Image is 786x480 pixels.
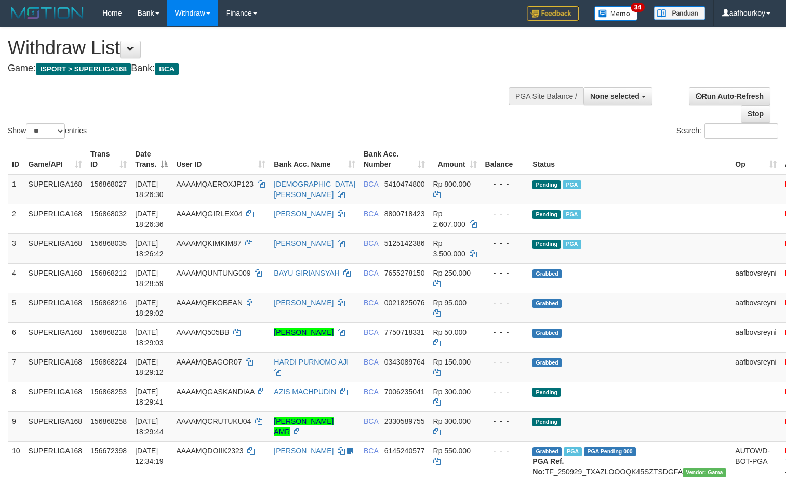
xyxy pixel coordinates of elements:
td: aafbovsreyni [731,263,780,293]
span: Copy 7006235041 to clipboard [384,387,425,396]
input: Search: [704,123,778,139]
td: 2 [8,204,24,233]
span: Grabbed [532,299,562,308]
span: AAAAMQ505BB [176,328,229,336]
span: Rp 3.500.000 [433,239,465,258]
div: - - - [485,179,525,189]
th: Bank Acc. Name: activate to sort column ascending [270,145,359,174]
span: BCA [364,417,378,425]
td: 9 [8,411,24,441]
select: Showentries [26,123,65,139]
a: [DEMOGRAPHIC_DATA][PERSON_NAME] [274,180,355,199]
a: Run Auto-Refresh [689,87,770,105]
label: Show entries [8,123,87,139]
span: Rp 800.000 [433,180,471,188]
a: HARDI PURNOMO AJI [274,358,349,366]
th: Status [528,145,731,174]
span: None selected [590,92,640,100]
span: Pending [532,240,561,249]
span: PGA Pending [584,447,636,456]
td: aafbovsreyni [731,322,780,352]
span: [DATE] 18:29:03 [135,328,164,347]
span: [DATE] 18:26:30 [135,180,164,199]
td: 7 [8,352,24,382]
a: [PERSON_NAME] AMR [274,417,334,436]
span: Marked by aafsoycanthlai [564,447,582,456]
div: - - - [485,327,525,338]
span: 156868212 [90,269,127,277]
span: BCA [364,239,378,248]
div: PGA Site Balance / [509,87,583,105]
span: Copy 0021825076 to clipboard [384,299,425,307]
span: Pending [532,180,561,189]
td: SUPERLIGA168 [24,233,87,263]
span: Copy 5410474800 to clipboard [384,180,425,188]
span: Grabbed [532,358,562,367]
div: - - - [485,297,525,308]
span: Marked by aafsoycanthlai [563,180,581,189]
span: BCA [364,358,378,366]
span: Copy 8800718423 to clipboard [384,210,425,218]
a: [PERSON_NAME] [274,299,334,307]
span: Pending [532,418,561,426]
th: Game/API: activate to sort column ascending [24,145,87,174]
label: Search: [676,123,778,139]
span: 156672398 [90,447,127,455]
span: AAAAMQGASKANDIAA [176,387,254,396]
span: Grabbed [532,447,562,456]
a: AZIS MACHPUDIN [274,387,336,396]
span: Rp 95.000 [433,299,467,307]
span: 156868027 [90,180,127,188]
span: BCA [364,210,378,218]
div: - - - [485,238,525,249]
td: SUPERLIGA168 [24,293,87,322]
span: Copy 5125142386 to clipboard [384,239,425,248]
span: AAAAMQBAGOR07 [176,358,242,366]
td: SUPERLIGA168 [24,204,87,233]
span: 156868224 [90,358,127,366]
h4: Game: Bank: [8,63,514,74]
span: Copy 0343089764 to clipboard [384,358,425,366]
span: [DATE] 18:28:59 [135,269,164,288]
span: BCA [364,328,378,336]
span: 156868035 [90,239,127,248]
span: 156868258 [90,417,127,425]
span: Copy 7750718331 to clipboard [384,328,425,336]
div: - - - [485,446,525,456]
span: 156868253 [90,387,127,396]
span: Rp 150.000 [433,358,471,366]
span: Pending [532,388,561,397]
span: BCA [364,299,378,307]
h1: Withdraw List [8,37,514,58]
td: aafbovsreyni [731,352,780,382]
th: Bank Acc. Number: activate to sort column ascending [359,145,429,174]
span: BCA [364,447,378,455]
span: Rp 300.000 [433,417,471,425]
a: BAYU GIRIANSYAH [274,269,339,277]
span: AAAAMQKIMKIM87 [176,239,241,248]
div: - - - [485,416,525,426]
th: Amount: activate to sort column ascending [429,145,481,174]
span: BCA [155,63,178,75]
span: [DATE] 18:26:36 [135,210,164,228]
span: Rp 250.000 [433,269,471,277]
span: Rp 2.607.000 [433,210,465,228]
span: Grabbed [532,269,562,278]
span: Rp 50.000 [433,328,467,336]
span: 156868218 [90,328,127,336]
td: 1 [8,174,24,204]
td: 8 [8,382,24,411]
a: [PERSON_NAME] [274,447,334,455]
img: Button%20Memo.svg [594,6,638,21]
td: SUPERLIGA168 [24,322,87,352]
span: Marked by aafsoycanthlai [563,210,581,219]
span: Rp 300.000 [433,387,471,396]
td: SUPERLIGA168 [24,411,87,441]
td: 3 [8,233,24,263]
div: - - - [485,386,525,397]
span: Copy 2330589755 to clipboard [384,417,425,425]
span: [DATE] 18:29:02 [135,299,164,317]
img: MOTION_logo.png [8,5,87,21]
span: Grabbed [532,329,562,338]
a: Stop [741,105,770,123]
